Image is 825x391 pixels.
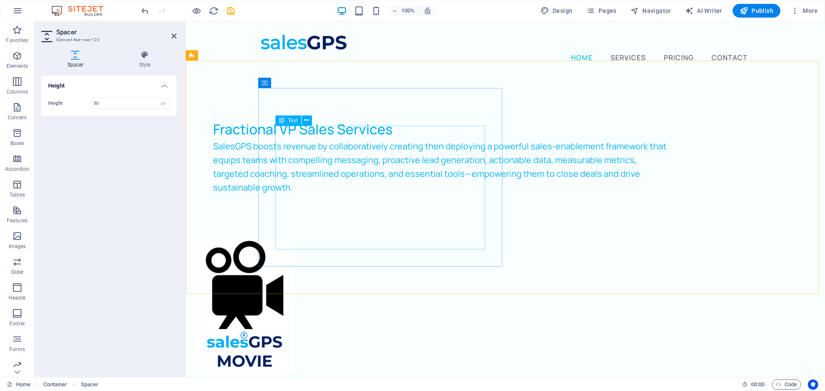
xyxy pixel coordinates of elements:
[9,294,26,301] p: Header
[742,379,765,390] h6: Session time
[9,191,25,198] p: Tables
[41,51,113,69] h4: Spacer
[48,101,91,106] label: Height
[6,37,28,44] p: Favorites
[681,4,726,18] button: AI Writer
[401,6,415,16] h6: 100%
[56,28,177,36] h2: Spacer
[586,6,616,15] span: Pages
[630,6,671,15] span: Navigator
[583,4,620,18] button: Pages
[7,217,27,224] p: Features
[757,381,758,388] span: :
[791,6,818,15] span: More
[537,4,576,18] button: Design
[43,379,67,390] span: Click to select. Double-click to edit
[733,4,780,18] button: Publish
[8,114,27,121] p: Content
[6,63,28,70] p: Elements
[9,320,25,327] p: Footer
[776,379,797,390] span: Code
[541,6,573,15] span: Design
[43,379,99,390] nav: breadcrumb
[9,243,26,250] p: Images
[685,6,722,15] span: AI Writer
[226,6,236,16] i: Save (Ctrl+S)
[208,6,219,16] button: reload
[10,140,24,147] p: Boxes
[772,379,801,390] button: Code
[388,6,419,16] button: 100%
[627,4,675,18] button: Navigator
[7,379,31,390] a: Click to cancel selection. Double-click to open Pages
[81,379,99,390] span: Click to select. Double-click to edit
[140,6,150,16] button: undo
[537,4,576,18] div: Design (Ctrl+Alt+Y)
[191,6,202,16] button: Click here to leave preview mode and continue editing
[140,6,150,16] i: Undo: Add element (Ctrl+Z)
[49,6,114,16] img: Editor Logo
[739,6,773,15] span: Publish
[209,6,219,16] i: Reload page
[6,88,28,95] p: Columns
[226,6,236,16] button: save
[751,379,764,390] span: 00 00
[424,7,431,15] i: On resize automatically adjust zoom level to fit chosen device.
[5,166,29,173] p: Accordion
[288,118,298,123] span: Text
[113,51,177,69] h4: Style
[56,36,159,44] h3: Element #ed-new-120
[808,379,818,390] button: Usercentrics
[9,346,25,353] p: Forms
[787,4,821,18] button: More
[41,76,177,91] h4: Height
[11,269,24,276] p: Slider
